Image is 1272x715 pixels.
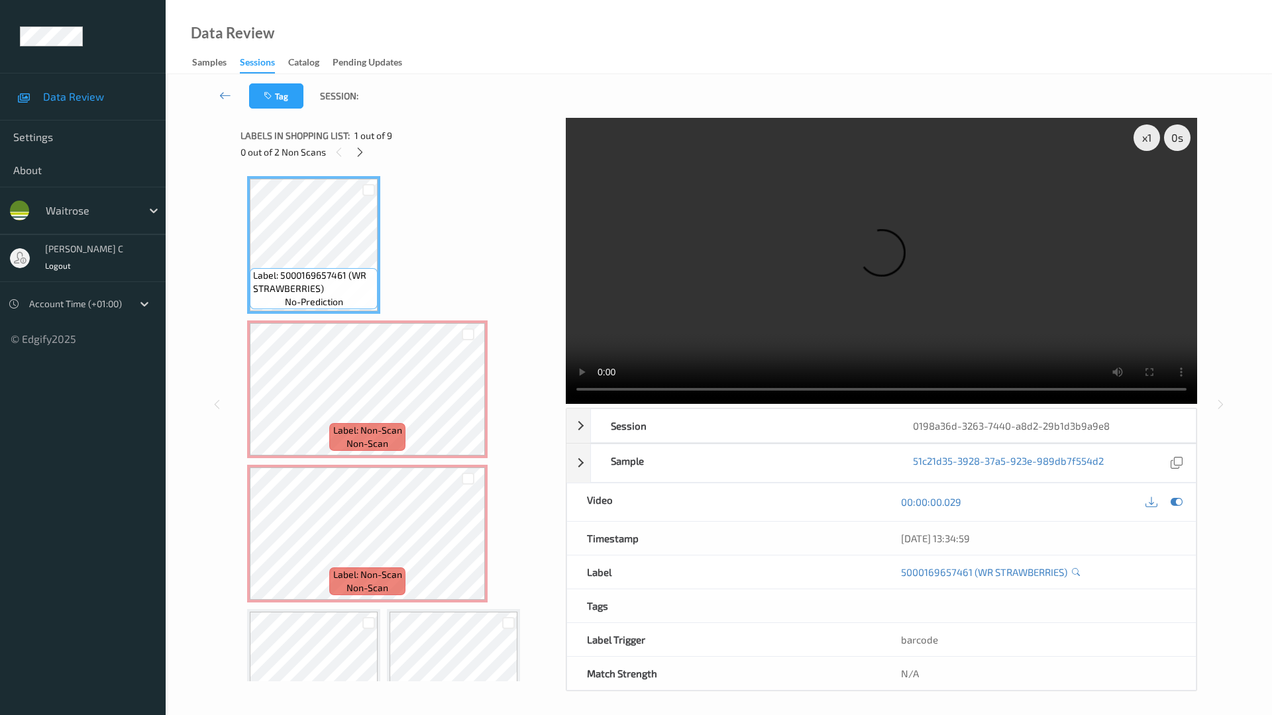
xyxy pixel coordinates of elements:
[240,129,350,142] span: Labels in shopping list:
[346,437,388,450] span: non-scan
[913,454,1104,472] a: 51c21d35-3928-37a5-923e-989db7f554d2
[288,56,319,72] div: Catalog
[901,565,1067,579] a: 5000169657461 (WR STRAWBERRIES)
[567,623,882,656] div: Label Trigger
[566,444,1196,483] div: Sample51c21d35-3928-37a5-923e-989db7f554d2
[346,581,388,595] span: non-scan
[192,54,240,72] a: Samples
[191,26,274,40] div: Data Review
[333,568,402,581] span: Label: Non-Scan
[881,657,1196,690] div: N/A
[253,269,374,295] span: Label: 5000169657461 (WR STRAWBERRIES)
[288,54,333,72] a: Catalog
[240,56,275,73] div: Sessions
[1134,124,1160,151] div: x 1
[567,589,882,622] div: Tags
[192,56,227,72] div: Samples
[333,54,415,72] a: Pending Updates
[249,83,303,109] button: Tag
[881,623,1196,656] div: barcode
[1164,124,1191,151] div: 0 s
[354,129,392,142] span: 1 out of 9
[567,522,882,555] div: Timestamp
[901,495,961,508] a: 00:00:00.029
[240,144,556,160] div: 0 out of 2 Non Scans
[591,444,894,482] div: Sample
[285,295,343,309] span: no-prediction
[240,54,288,73] a: Sessions
[333,424,402,437] span: Label: Non-Scan
[567,483,882,521] div: Video
[591,409,894,442] div: Session
[893,409,1196,442] div: 0198a36d-3263-7440-a8d2-29b1d3b9a9e8
[333,56,402,72] div: Pending Updates
[567,657,882,690] div: Match Strength
[566,408,1196,443] div: Session0198a36d-3263-7440-a8d2-29b1d3b9a9e8
[567,555,882,589] div: Label
[901,532,1176,545] div: [DATE] 13:34:59
[320,89,358,103] span: Session:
